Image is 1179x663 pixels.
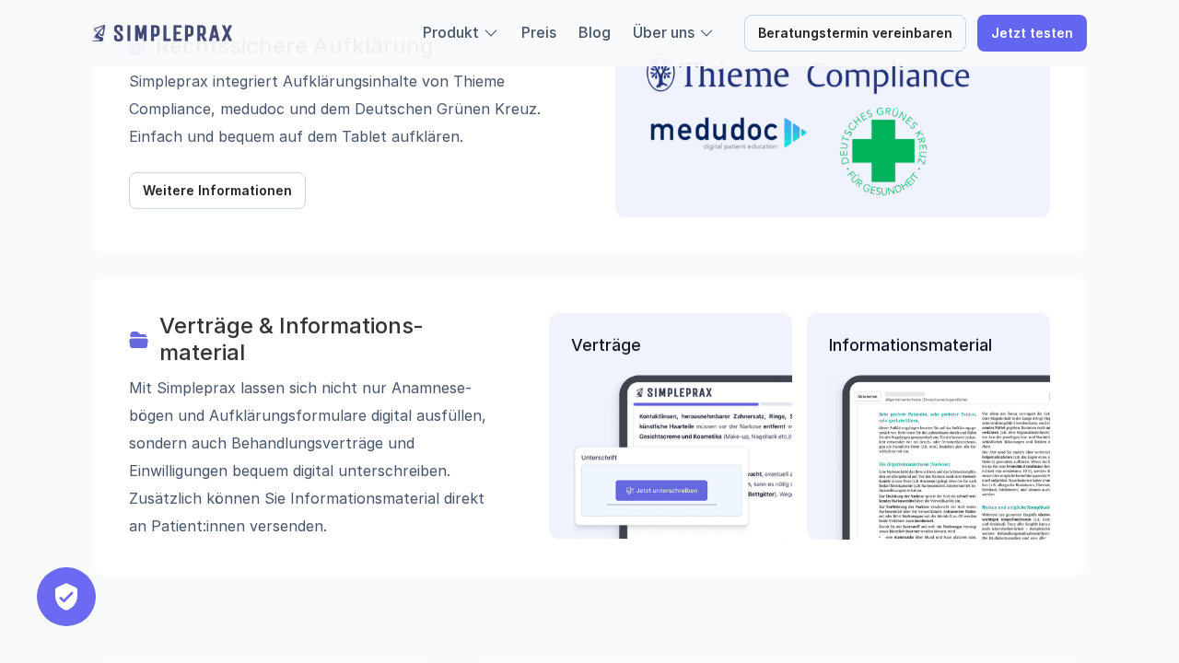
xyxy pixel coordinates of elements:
[129,374,497,540] p: Mit Simpleprax lassen sich nicht nur Anamnese­bögen und Aufklärungs­formulare digital ausfüllen, ...
[571,335,770,355] p: Verträge
[744,15,966,52] a: Beratungstermin vereinbaren
[633,23,695,41] a: Über uns
[129,172,306,209] a: Weitere Informationen
[423,23,479,41] a: Produkt
[571,374,900,540] img: Beispielbild eines Vertrages
[521,23,556,41] a: Preis
[977,15,1087,52] a: Jetzt testen
[129,67,564,150] p: Simpleprax integriert Aufklärungs­inhalte von Thieme Compliance, medudoc und dem Deutschen Grünen...
[637,47,979,195] img: Logos der Aufklärungspartner
[143,183,292,199] p: Weitere Informationen
[159,313,497,366] h3: Verträge & Informations­­material
[758,26,952,41] p: Beratungstermin vereinbaren
[991,26,1073,41] p: Jetzt testen
[578,23,611,41] a: Blog
[829,374,1104,540] img: Beispielbild eine Informationsartikels auf dem Tablet
[829,335,1028,355] p: Informationsmaterial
